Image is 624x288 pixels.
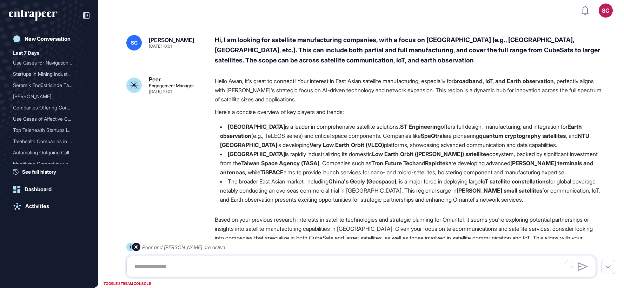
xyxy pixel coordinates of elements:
div: Use Cases for Navigation Systems Operating Without GPS or Network Infrastructure Using Onboard Pe... [13,57,85,68]
span: SC [131,40,138,46]
strong: Very Low Earth Orbit (VLEO) [310,141,384,148]
div: Companies Offering Corporate Cards for E-commerce Businesses [13,102,85,113]
div: Top Telehealth Startups i... [13,125,80,136]
div: entrapeer-logo [9,10,57,21]
strong: Rapidtek [425,160,449,167]
div: Identifying Competitors o... [13,158,80,169]
div: Hi, I am looking for satellite manufacturing companies, with a focus on [GEOGRAPHIC_DATA] (e.g., ... [215,35,602,65]
div: Automating Outgoing Calls in Call Centers [13,147,85,158]
div: Telehealth Companies in the US: A Focus on the Health Industry [13,136,85,147]
div: [DATE] 10:01 [149,89,172,94]
button: SC [599,4,613,18]
div: Top Telehealth Startups in the US [13,125,85,136]
div: [PERSON_NAME] [149,37,194,43]
div: Telehealth Companies in t... [13,136,80,147]
strong: Tron Future Tech [371,160,416,167]
div: Engagement Manager [149,83,194,88]
strong: [PERSON_NAME] small satellites [457,187,542,194]
a: Activities [9,199,89,213]
textarea: To enrich screen reader interactions, please activate Accessibility in Grammarly extension settings [130,260,592,274]
strong: SpeQtral [421,132,444,139]
div: Use Cases for Navigation ... [13,57,80,68]
a: Dashboard [9,182,89,196]
li: is rapidly industrializing its domestic ecosystem, backed by significant investment from the . Co... [215,149,602,177]
strong: ST Engineering [400,123,441,130]
div: Peer [149,76,161,82]
div: TOGGLE STREAM CONSOLE [102,279,153,288]
strong: IoT satellite constellations [481,178,549,185]
strong: Low Earth Orbit ([PERSON_NAME]) satellite [372,150,486,158]
div: New Conversation [25,36,71,42]
strong: Taiwan Space Agency (TASA) [241,160,319,167]
div: Startups in Mining Indust... [13,68,80,80]
li: The broader East Asian market, including , is a major force in deploying large for global coverag... [215,177,602,204]
div: Activities [25,203,49,209]
strong: [GEOGRAPHIC_DATA] [228,123,285,130]
div: Last 7 Days [13,49,39,57]
div: Dashboard [25,186,52,193]
div: Companies Offering Corpor... [13,102,80,113]
strong: [GEOGRAPHIC_DATA] [228,150,285,158]
strong: TiSPACE [260,169,284,176]
a: See full history [13,168,89,175]
div: [DATE] 10:01 [149,44,172,48]
span: See full history [22,168,56,175]
a: New Conversation [9,32,89,46]
strong: quantum cryptography satellites [479,132,566,139]
div: Identifying Competitors of Veritus Agent [13,158,85,169]
p: Hello Awan, it's great to connect! Your interest in East Asian satellite manufacturing, especiall... [215,76,602,104]
strong: broadband, IoT, and Earth observation [453,78,554,85]
div: Seramik Endüstrisinde Talep Tahminleme Problemi İçin Use Case Geliştirme [13,80,85,91]
div: Peer and [PERSON_NAME] are active [142,243,225,252]
div: Automating Outgoing Calls... [13,147,80,158]
div: Startups in Mining Industry Focusing on Perception-Based Navigation Systems Without Absolute Posi... [13,68,85,80]
div: Curie [13,91,85,102]
div: Seramik Endüstrisinde Tal... [13,80,80,91]
strong: China's Geely (Geespace) [328,178,396,185]
p: Here's a concise overview of key players and trends: [215,107,602,116]
li: is a leader in comprehensive satellite solutions. offers full design, manufacturing, and integrat... [215,122,602,149]
p: Based on your previous research interests in satellite technologies and strategic planning for Om... [215,215,602,252]
div: Use Cases of Affective Co... [13,113,80,125]
div: Use Cases of Affective Computing in the Automotive Industry [13,113,85,125]
div: [PERSON_NAME] [13,91,80,102]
